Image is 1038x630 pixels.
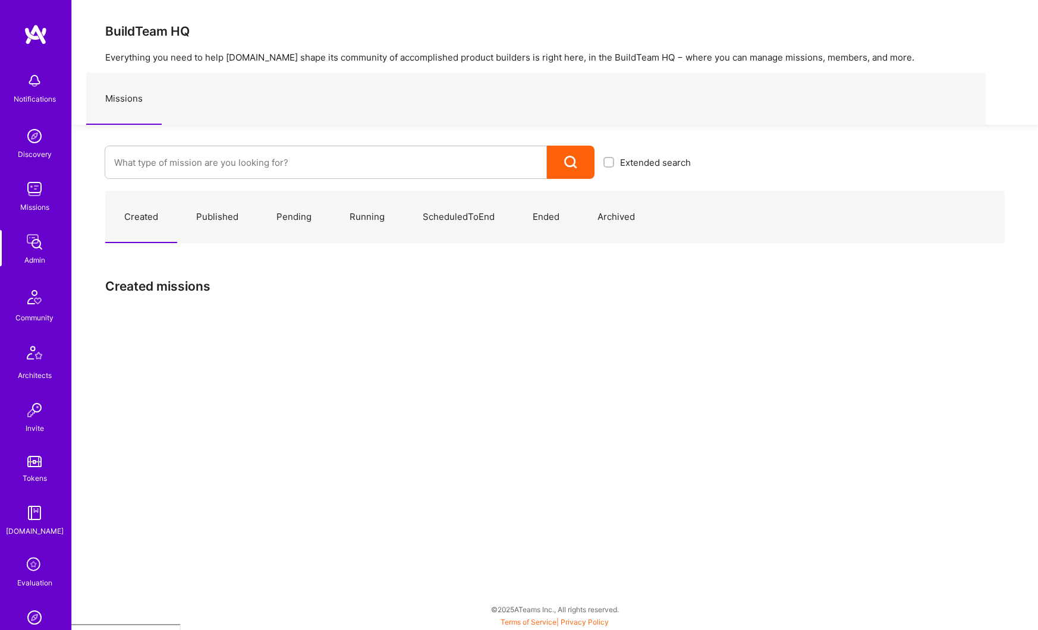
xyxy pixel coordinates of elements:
[404,191,514,243] a: ScheduledToEnd
[23,472,47,484] div: Tokens
[23,177,46,201] img: teamwork
[15,311,54,324] div: Community
[20,341,49,369] img: Architects
[20,201,49,213] div: Missions
[564,156,578,169] i: icon Search
[578,191,654,243] a: Archived
[114,147,537,178] input: What type of mission are you looking for?
[23,230,46,254] img: admin teamwork
[71,594,1038,624] div: © 2025 ATeams Inc., All rights reserved.
[20,283,49,311] img: Community
[23,501,46,525] img: guide book
[86,73,162,125] a: Missions
[501,618,556,626] a: Terms of Service
[620,156,691,169] span: Extended search
[23,554,46,577] i: icon SelectionTeam
[18,369,52,382] div: Architects
[514,191,578,243] a: Ended
[26,422,44,434] div: Invite
[105,191,177,243] a: Created
[23,398,46,422] img: Invite
[18,148,52,160] div: Discovery
[177,191,257,243] a: Published
[105,24,1005,39] h3: BuildTeam HQ
[501,618,609,626] span: |
[331,191,404,243] a: Running
[17,577,52,589] div: Evaluation
[561,618,609,626] a: Privacy Policy
[24,24,48,45] img: logo
[24,254,45,266] div: Admin
[27,456,42,467] img: tokens
[23,124,46,148] img: discovery
[23,69,46,93] img: bell
[257,191,331,243] a: Pending
[14,93,56,105] div: Notifications
[6,525,64,537] div: [DOMAIN_NAME]
[23,606,46,629] img: Admin Search
[105,51,1005,64] p: Everything you need to help [DOMAIN_NAME] shape its community of accomplished product builders is...
[105,279,1005,294] h3: Created missions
